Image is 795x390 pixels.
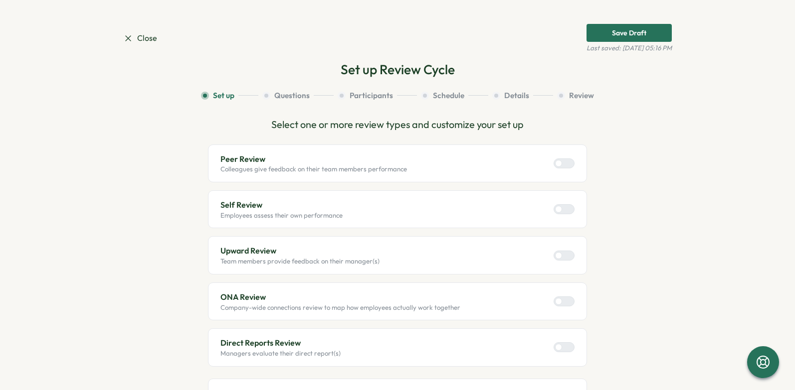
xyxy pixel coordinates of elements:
[338,90,417,101] button: Participants
[220,257,380,266] p: Team members provide feedback on their manager(s)
[220,199,343,211] p: Self Review
[612,29,646,36] div: Save Draft
[557,90,594,101] button: Review
[220,245,380,257] p: Upward Review
[220,153,407,165] p: Peer Review
[208,117,587,132] p: Select one or more review types and customize your set up
[220,303,460,312] p: Company-wide connections review to map how employees actually work together
[262,90,334,101] button: Questions
[220,337,341,349] p: Direct Reports Review
[201,90,258,101] button: Set up
[587,24,672,42] button: Save Draft
[492,90,553,101] button: Details
[220,349,341,358] p: Managers evaluate their direct report(s)
[421,90,488,101] button: Schedule
[587,44,672,53] span: Last saved: [DATE] 05:16 PM
[123,32,157,44] a: Close
[220,291,460,303] p: ONA Review
[220,211,343,220] p: Employees assess their own performance
[220,165,407,174] p: Colleagues give feedback on their team members performance
[341,61,455,78] h2: Set up Review Cycle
